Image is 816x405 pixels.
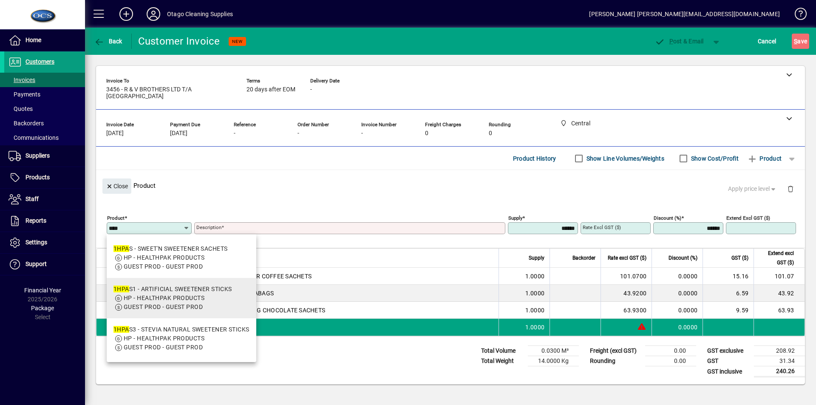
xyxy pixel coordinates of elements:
[8,134,59,141] span: Communications
[652,268,703,285] td: 0.0000
[645,356,696,366] td: 0.00
[4,102,85,116] a: Quotes
[232,39,243,44] span: NEW
[756,34,779,49] button: Cancel
[528,356,579,366] td: 14.0000 Kg
[794,38,797,45] span: S
[4,87,85,102] a: Payments
[138,34,220,48] div: Customer Invoice
[24,287,61,294] span: Financial Year
[4,30,85,51] a: Home
[124,295,204,301] span: HP - HEALTHPAK PRODUCTS
[794,34,807,48] span: ave
[196,234,499,243] mat-error: Required
[4,232,85,253] a: Settings
[572,253,595,263] span: Backorder
[759,249,794,267] span: Extend excl GST ($)
[4,189,85,210] a: Staff
[608,253,646,263] span: Rate excl GST ($)
[654,215,681,221] mat-label: Discount (%)
[124,344,203,351] span: GUEST PROD - GUEST PROD
[106,130,124,137] span: [DATE]
[196,224,221,230] mat-label: Description
[4,73,85,87] a: Invoices
[310,86,312,93] span: -
[25,37,41,43] span: Home
[731,253,748,263] span: GST ($)
[754,285,805,302] td: 43.92
[606,289,646,297] div: 43.9200
[25,261,47,267] span: Support
[113,244,227,253] div: S - SWEET'N SWEETENER SACHETS
[645,346,696,356] td: 0.00
[703,366,754,377] td: GST inclusive
[107,215,125,221] mat-label: Product
[102,178,131,194] button: Close
[113,325,249,334] div: S3 - STEVIA NATURAL SWEETENER STICKS
[234,130,235,137] span: -
[754,268,805,285] td: 101.07
[113,286,129,292] em: 1HPA
[513,152,556,165] span: Product History
[652,319,703,336] td: 0.0000
[654,38,704,45] span: ost & Email
[92,34,125,49] button: Back
[754,302,805,319] td: 63.93
[754,366,805,377] td: 240.26
[140,6,167,22] button: Profile
[652,285,703,302] td: 0.0000
[96,170,805,201] div: Product
[106,179,128,193] span: Close
[94,38,122,45] span: Back
[669,38,673,45] span: P
[25,239,47,246] span: Settings
[525,272,545,280] span: 1.0000
[4,116,85,130] a: Backorders
[297,130,299,137] span: -
[606,272,646,280] div: 101.0700
[100,182,133,190] app-page-header-button: Close
[107,238,256,278] mat-option: 1HPAS - SWEET'N SWEETENER SACHETS
[669,253,697,263] span: Discount (%)
[725,181,781,197] button: Apply price level
[586,356,645,366] td: Rounding
[477,356,528,366] td: Total Weight
[728,184,777,193] span: Apply price level
[170,130,187,137] span: [DATE]
[246,86,295,93] span: 20 days after EOM
[25,152,50,159] span: Suppliers
[780,185,801,193] app-page-header-button: Delete
[4,130,85,145] a: Communications
[8,105,33,112] span: Quotes
[606,306,646,314] div: 63.9300
[106,86,234,100] span: 3456 - R & V BROTHERS LTD T/A [GEOGRAPHIC_DATA]
[788,2,805,29] a: Knowledge Base
[113,245,129,252] em: 1HPA
[703,346,754,356] td: GST exclusive
[25,217,46,224] span: Reports
[525,306,545,314] span: 1.0000
[113,6,140,22] button: Add
[124,303,203,310] span: GUEST PROD - GUEST PROD
[167,7,233,21] div: Otago Cleaning Supplies
[754,346,805,356] td: 208.92
[107,318,256,359] mat-option: 1HPAS3 - STEVIA NATURAL SWEETENER STICKS
[780,178,801,199] button: Delete
[726,215,770,221] mat-label: Extend excl GST ($)
[25,195,39,202] span: Staff
[25,174,50,181] span: Products
[113,285,232,294] div: S1 - ARTIFICIAL SWEETENER STICKS
[489,130,492,137] span: 0
[425,130,428,137] span: 0
[4,210,85,232] a: Reports
[31,305,54,312] span: Package
[583,224,621,230] mat-label: Rate excl GST ($)
[703,302,754,319] td: 9.59
[510,151,560,166] button: Product History
[529,253,544,263] span: Supply
[528,346,579,356] td: 0.0300 M³
[85,34,132,49] app-page-header-button: Back
[4,145,85,167] a: Suppliers
[525,289,545,297] span: 1.0000
[4,167,85,188] a: Products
